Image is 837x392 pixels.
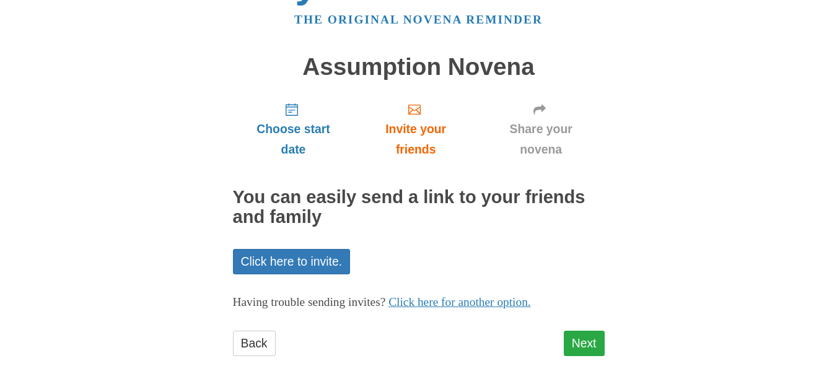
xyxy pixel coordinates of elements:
a: Invite your friends [354,92,477,166]
a: Back [233,331,276,356]
span: Share your novena [490,119,592,160]
a: Choose start date [233,92,354,166]
a: The original novena reminder [294,13,543,26]
a: Click here for another option. [388,295,531,308]
h2: You can easily send a link to your friends and family [233,188,605,227]
a: Next [564,331,605,356]
a: Click here to invite. [233,249,351,274]
span: Invite your friends [366,119,465,160]
a: Share your novena [478,92,605,166]
span: Choose start date [245,119,342,160]
h1: Assumption Novena [233,54,605,81]
span: Having trouble sending invites? [233,295,386,308]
